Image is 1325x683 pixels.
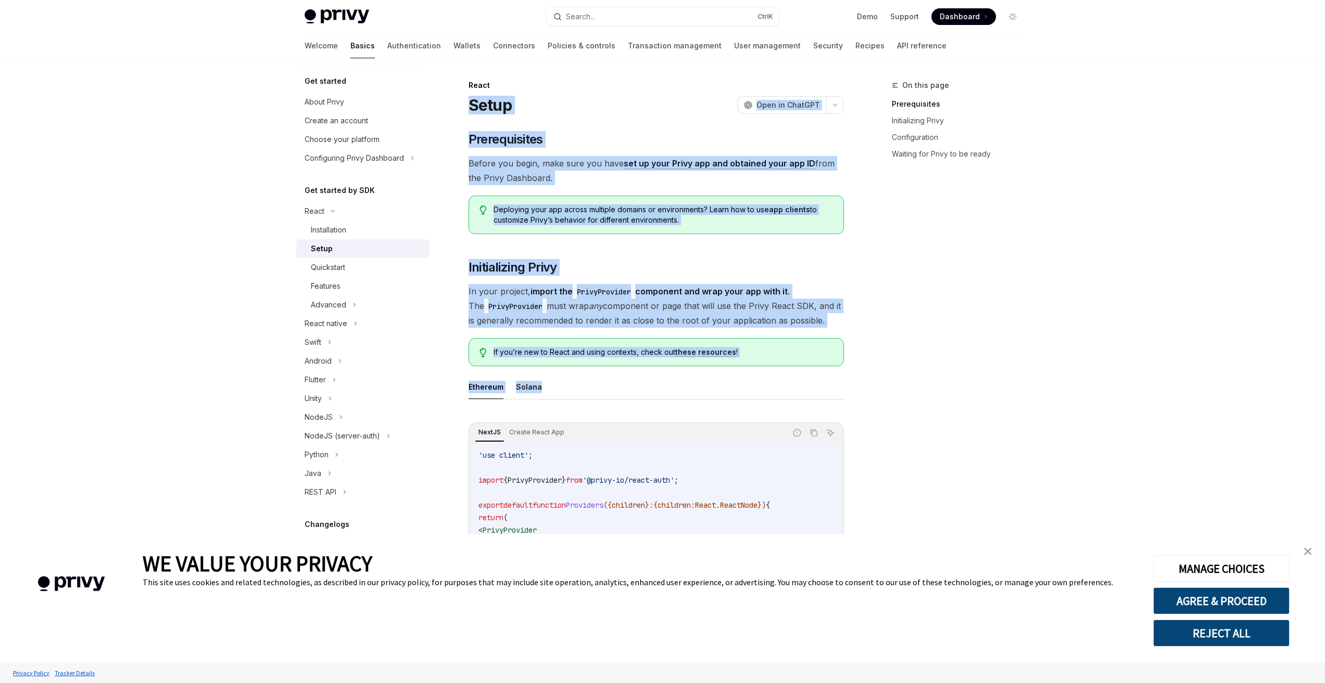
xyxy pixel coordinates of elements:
[305,355,332,367] div: Android
[691,500,695,510] span: :
[548,33,615,58] a: Policies & controls
[305,75,346,87] h5: Get started
[1304,548,1311,555] img: close banner
[469,156,844,185] span: Before you begin, make sure you have from the Privy Dashboard.
[296,277,430,295] a: Features
[1153,620,1290,647] button: REJECT ALL
[296,130,430,149] a: Choose your platform
[52,664,97,682] a: Tracker Details
[483,525,537,535] span: PrivyProvider
[469,259,557,276] span: Initializing Privy
[296,221,430,239] a: Installation
[305,467,321,480] div: Java
[484,301,547,312] code: PrivyProvider
[305,518,349,531] h5: Changelogs
[143,550,372,577] span: WE VALUE YOUR PRIVACY
[10,664,52,682] a: Privacy Policy
[695,500,716,510] span: React
[305,33,338,58] a: Welcome
[855,33,885,58] a: Recipes
[296,258,430,277] a: Quickstart
[897,33,947,58] a: API reference
[931,8,996,25] a: Dashboard
[807,426,821,440] button: Copy the contents from the code block
[311,299,346,311] div: Advanced
[503,513,508,522] span: (
[531,286,788,297] strong: import the component and wrap your app with it
[902,79,949,92] span: On this page
[305,114,368,127] div: Create an account
[311,261,345,274] div: Quickstart
[305,411,333,423] div: NodeJS
[737,96,826,114] button: Open in ChatGPT
[305,96,344,108] div: About Privy
[734,33,801,58] a: User management
[716,500,720,510] span: .
[766,500,770,510] span: {
[311,224,346,236] div: Installation
[528,450,533,460] span: ;
[305,336,321,349] div: Swift
[508,475,562,485] span: PrivyProvider
[305,184,375,197] h5: Get started by SDK
[573,286,635,298] code: PrivyProvider
[478,475,503,485] span: import
[758,12,773,21] span: Ctrl K
[305,392,322,405] div: Unity
[790,426,804,440] button: Report incorrect code
[469,284,844,328] span: In your project, . The must wrap component or page that will use the Privy React SDK, and it is g...
[305,317,347,330] div: React native
[296,111,430,130] a: Create an account
[756,100,820,110] span: Open in ChatGPT
[494,347,832,357] span: If you’re new to React and using contexts, check out !
[305,430,380,442] div: NodeJS (server-auth)
[475,426,504,439] div: NextJS
[824,426,837,440] button: Ask AI
[769,205,810,214] a: app clients
[387,33,441,58] a: Authentication
[469,80,844,91] div: React
[469,96,512,114] h1: Setup
[311,280,340,292] div: Features
[506,426,567,439] div: Create React App
[296,239,430,258] a: Setup
[469,375,503,399] button: Ethereum
[478,500,503,510] span: export
[305,448,329,461] div: Python
[478,450,528,460] span: 'use client'
[653,500,658,510] span: {
[296,93,430,111] a: About Privy
[453,33,481,58] a: Wallets
[857,11,878,22] a: Demo
[892,112,1029,129] a: Initializing Privy
[479,205,487,215] svg: Tip
[350,33,375,58] a: Basics
[892,96,1029,112] a: Prerequisites
[566,500,603,510] span: Providers
[1297,541,1318,562] a: close banner
[649,500,653,510] span: :
[503,475,508,485] span: {
[516,375,542,399] button: Solana
[562,475,566,485] span: }
[305,133,380,146] div: Choose your platform
[892,146,1029,162] a: Waiting for Privy to be ready
[469,131,543,148] span: Prerequisites
[658,500,691,510] span: children
[566,10,595,23] div: Search...
[546,7,779,26] button: Search...CtrlK
[589,301,603,311] em: any
[533,500,566,510] span: function
[892,129,1029,146] a: Configuration
[1004,8,1021,25] button: Toggle dark mode
[478,513,503,522] span: return
[940,11,980,22] span: Dashboard
[603,500,612,510] span: ({
[813,33,843,58] a: Security
[143,577,1138,587] div: This site uses cookies and related technologies, as described in our privacy policy, for purposes...
[479,348,487,357] svg: Tip
[624,158,815,169] a: set up your Privy app and obtained your app ID
[566,475,583,485] span: from
[890,11,919,22] a: Support
[1153,555,1290,582] button: MANAGE CHOICES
